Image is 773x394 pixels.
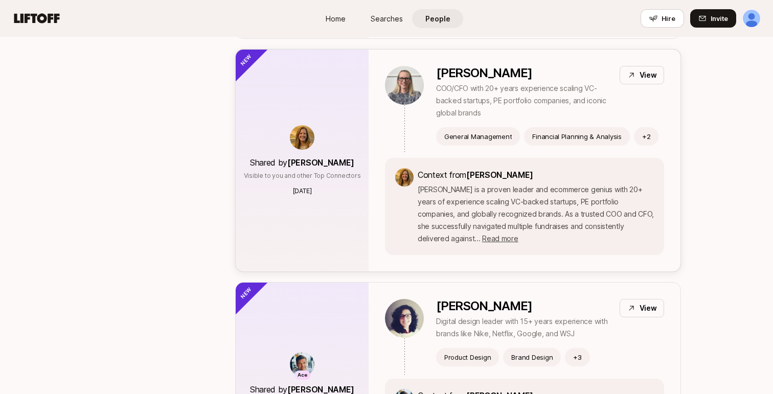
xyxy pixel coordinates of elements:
a: People [412,9,463,28]
p: Ace [298,371,307,380]
p: Visible to you and other Top Connectors [244,171,361,180]
img: 51df712d_3d1e_4cd3_81be_ad2d4a32c205.jpg [290,125,314,150]
span: [PERSON_NAME] [466,170,533,180]
img: 1c876546_831b_4467_95e0_2c0aca472c45.jpg [385,66,424,105]
p: Context from [418,168,654,181]
p: Financial Planning & Analysis [532,131,621,142]
button: Joe Carbonaro [742,9,761,28]
span: People [425,13,450,24]
button: Invite [690,9,736,28]
p: Shared by [250,156,354,169]
img: 34f24cbc_53e1_42b0_84e5_9ce346b02e6f.jpg [385,299,424,338]
span: Home [326,13,346,24]
p: COO/CFO with 20+ years experience scaling VC-backed startups, PE portfolio companies, and iconic ... [436,82,611,119]
span: Read more [482,234,518,243]
img: 51df712d_3d1e_4cd3_81be_ad2d4a32c205.jpg [395,168,414,187]
a: Home [310,9,361,28]
p: [DATE] [293,187,312,196]
img: ACg8ocKEKRaDdLI4UrBIVgU4GlSDRsaw4FFi6nyNfamyhzdGAwDX=s160-c [290,352,314,377]
span: Searches [371,13,403,24]
p: Brand Design [511,352,553,362]
a: Shared by[PERSON_NAME]Visible to you and other Top Connectors[DATE][PERSON_NAME]COO/CFO with 20+ ... [235,49,681,272]
p: View [640,69,657,81]
span: [PERSON_NAME] [287,157,354,168]
button: Hire [641,9,684,28]
p: View [640,302,657,314]
p: [PERSON_NAME] is a proven leader and ecommerce genius with 20+ years of experience scaling VC-bac... [418,183,654,245]
p: [PERSON_NAME] [436,66,611,80]
span: Invite [711,13,728,24]
button: +3 [565,348,590,366]
a: Searches [361,9,412,28]
p: General Management [444,131,512,142]
span: Hire [662,13,675,24]
p: [PERSON_NAME] [436,299,611,313]
div: New [218,265,269,316]
button: +2 [634,127,659,146]
p: Product Design [444,352,491,362]
img: Joe Carbonaro [743,10,760,27]
div: New [218,32,269,83]
p: Digital design leader with 15+ years experience with brands like Nike, Netflix, Google, and WSJ [436,315,611,340]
